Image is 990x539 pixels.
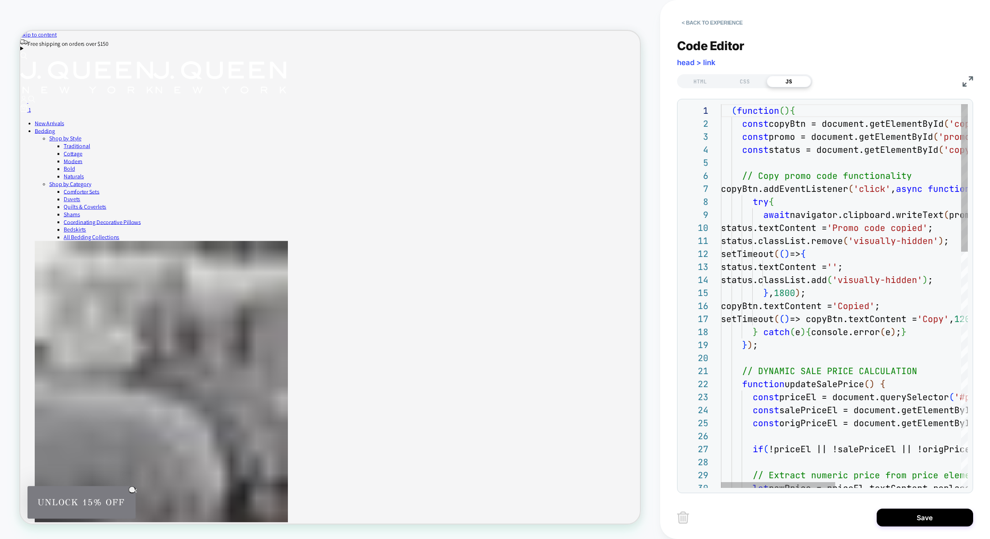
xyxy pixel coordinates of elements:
div: 17 [682,312,708,325]
span: ; [896,326,901,337]
span: ( [779,105,785,116]
span: if [753,444,763,455]
div: 1 [682,104,708,117]
span: => copyBtn.textContent = [790,313,917,324]
div: 12 [682,247,708,260]
span: ( [938,144,944,155]
span: ( [827,274,832,285]
span: ; [753,339,758,350]
span: status.textContent = [721,261,827,272]
span: ( [944,118,949,129]
span: ( [790,326,795,337]
div: 22 [682,377,708,391]
span: ( [944,209,949,220]
span: e [795,326,800,337]
div: 15 [682,286,708,299]
div: CSS [722,76,767,87]
div: 10 [682,221,708,234]
div: 19 [682,338,708,351]
span: ( [763,444,769,455]
span: 'Copied' [832,300,875,311]
span: origPriceEl = document.getElementById [779,418,976,429]
span: ) [795,287,800,298]
span: ) [800,326,806,337]
span: ( [933,131,938,142]
span: salePriceEl = document.getElementById [779,404,976,416]
div: 24 [682,404,708,417]
a: Shop by Style [39,138,81,148]
span: { [790,105,795,116]
span: ) [785,248,790,259]
div: 21 [682,364,708,377]
div: 5 [682,156,708,169]
div: 29 [682,469,708,482]
span: { [880,378,885,390]
span: Code Editor [677,39,745,53]
span: catch [763,326,790,337]
a: Bedding [19,128,46,138]
span: '' [827,261,838,272]
span: const [742,131,769,142]
div: HTML [678,76,722,87]
span: updateSalePrice [785,378,864,390]
span: await [763,209,790,220]
span: function [737,105,779,116]
span: 'Promo code copied' [827,222,928,233]
span: setTimeout [721,248,774,259]
span: 'click' [854,183,891,194]
span: 1800 [774,287,795,298]
div: JS [767,76,811,87]
a: Cottage [58,159,83,169]
div: 14 [682,273,708,286]
div: 3 [682,130,708,143]
span: ; [928,274,933,285]
span: status.classList.add [721,274,827,285]
a: Coordinating Decorative Pillows [58,250,161,260]
a: Duvets [58,219,80,229]
a: All Bedding Collections [58,270,132,280]
span: 'visually-hidden' [848,235,938,246]
div: 20 [682,351,708,364]
span: priceEl = document.querySelector [779,391,949,403]
span: try [753,196,769,207]
span: ; [800,287,806,298]
span: 'Copy' [917,313,949,324]
span: , [891,183,896,194]
span: setTimeout [721,313,774,324]
span: // Copy promo code functionality [742,170,912,181]
div: 4 [682,143,708,156]
a: Traditional [58,148,93,159]
span: ( [843,235,848,246]
span: , [949,313,954,324]
div: 11 [682,234,708,247]
a: Bedskirts [58,260,88,270]
span: ) [785,313,790,324]
span: status.classList.remove [721,235,843,246]
span: ; [944,235,949,246]
span: // DYNAMIC SALE PRICE CALCULATION [742,365,917,377]
span: ) [922,274,928,285]
span: 1200 [954,313,976,324]
span: ; [838,261,843,272]
span: ( [880,326,885,337]
div: 18 [682,325,708,338]
span: ; [875,300,880,311]
a: Bold [58,179,73,189]
span: ( [774,248,779,259]
span: ; [928,222,933,233]
a: Naturals [58,189,85,199]
span: const [753,404,779,416]
div: 13 [682,260,708,273]
div: 23 [682,391,708,404]
span: ( [779,248,785,259]
span: navigator.clipboard.writeText [790,209,944,220]
span: e [885,326,891,337]
a: New Arrivals [19,118,58,128]
button: Save [877,509,973,526]
span: copyBtn.addEventListener [721,183,848,194]
img: delete [677,512,689,524]
div: 9 [682,208,708,221]
span: ) [747,339,753,350]
span: } [763,287,769,298]
div: 8 [682,195,708,208]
